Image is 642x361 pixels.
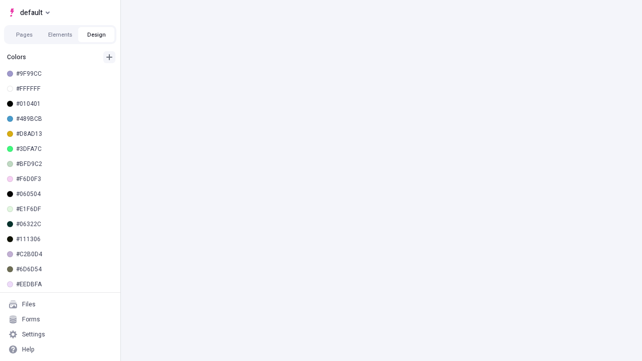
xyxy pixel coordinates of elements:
span: default [20,7,43,19]
button: Elements [42,27,78,42]
div: #F6D0F3 [16,175,112,183]
div: #060504 [16,190,112,198]
div: Forms [22,315,40,323]
button: Select site [4,5,54,20]
div: #BFD9C2 [16,160,112,168]
div: #111306 [16,235,112,243]
button: Pages [6,27,42,42]
div: #FFFFFF [16,85,112,93]
div: #06322C [16,220,112,228]
div: #489BCB [16,115,112,123]
div: Settings [22,330,45,338]
div: #3DFA7C [16,145,112,153]
div: #D8AD13 [16,130,112,138]
div: #6D6D54 [16,265,112,273]
div: #E1F6DF [16,205,112,213]
button: Design [78,27,114,42]
div: Files [22,300,36,308]
div: #010401 [16,100,112,108]
div: #9F99CC [16,70,112,78]
div: #C2B0D4 [16,250,112,258]
div: Help [22,345,35,353]
div: Colors [7,53,99,61]
div: #EEDBFA [16,280,112,288]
